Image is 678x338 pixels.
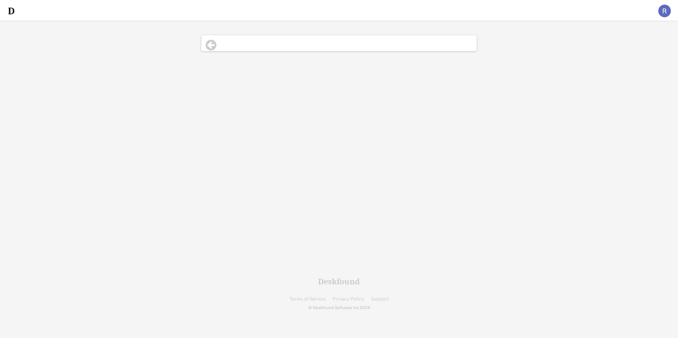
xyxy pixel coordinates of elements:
[318,277,360,286] div: Deskfound
[371,296,389,302] a: Support
[290,296,326,302] a: Terms of Service
[7,7,16,15] img: d-whitebg.png
[658,5,671,17] img: ACg8ocJQ7hf1QITSpvCTFxaf1RgULahNyctIy-RarkVX_93AvHd5dg=s96-c
[333,296,364,302] a: Privacy Policy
